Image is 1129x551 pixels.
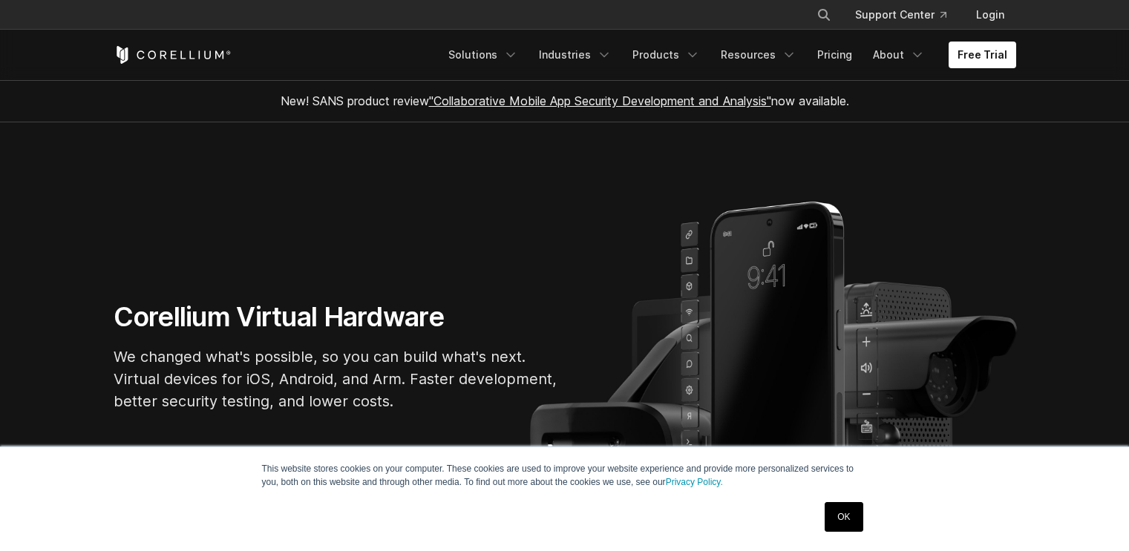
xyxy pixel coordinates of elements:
[114,46,232,64] a: Corellium Home
[825,502,863,532] a: OK
[811,1,837,28] button: Search
[281,93,849,108] span: New! SANS product review now available.
[666,477,723,487] a: Privacy Policy.
[964,1,1016,28] a: Login
[843,1,958,28] a: Support Center
[799,1,1016,28] div: Navigation Menu
[262,462,868,489] p: This website stores cookies on your computer. These cookies are used to improve your website expe...
[864,42,934,68] a: About
[439,42,527,68] a: Solutions
[439,42,1016,68] div: Navigation Menu
[624,42,709,68] a: Products
[949,42,1016,68] a: Free Trial
[530,42,621,68] a: Industries
[808,42,861,68] a: Pricing
[114,300,559,334] h1: Corellium Virtual Hardware
[712,42,805,68] a: Resources
[429,93,771,108] a: "Collaborative Mobile App Security Development and Analysis"
[114,346,559,412] p: We changed what's possible, so you can build what's next. Virtual devices for iOS, Android, and A...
